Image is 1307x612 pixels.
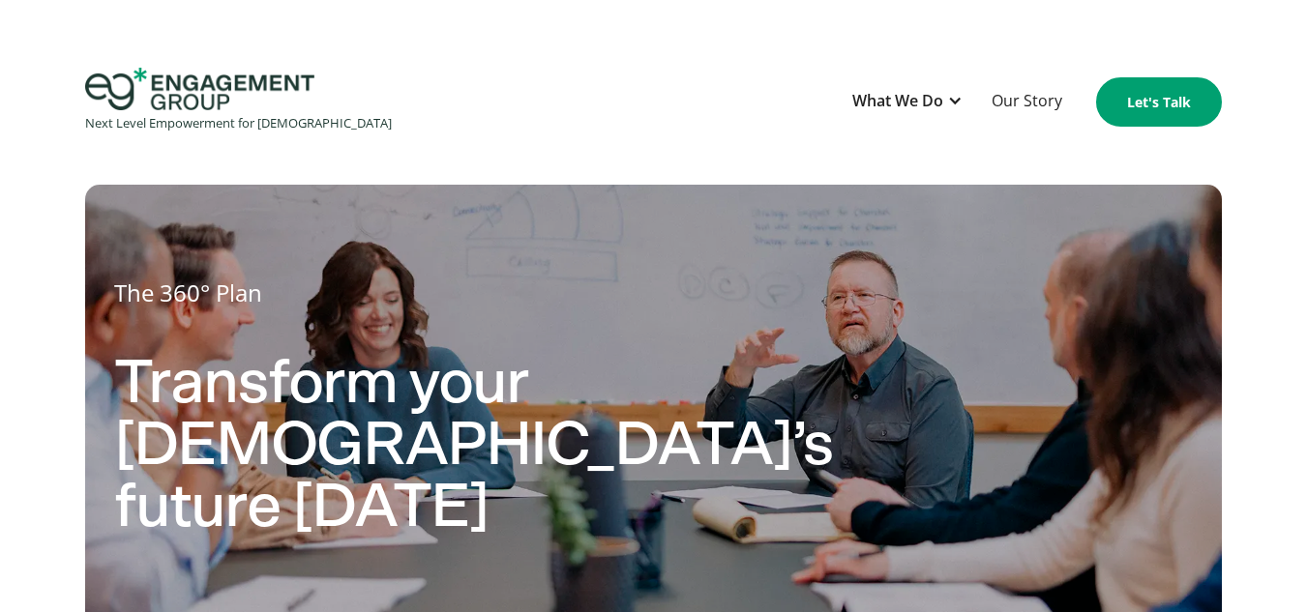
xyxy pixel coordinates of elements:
[85,68,392,136] a: home
[85,110,392,136] div: Next Level Empowerment for [DEMOGRAPHIC_DATA]
[85,68,314,110] img: Engagement Group Logo Icon
[843,78,972,126] div: What We Do
[114,272,1193,314] h1: The 360° Plan
[852,88,943,114] div: What We Do
[982,78,1072,126] a: Our Story
[1096,77,1222,127] a: Let's Talk
[114,353,977,564] h2: Transform your [DEMOGRAPHIC_DATA]’s future [DATE]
